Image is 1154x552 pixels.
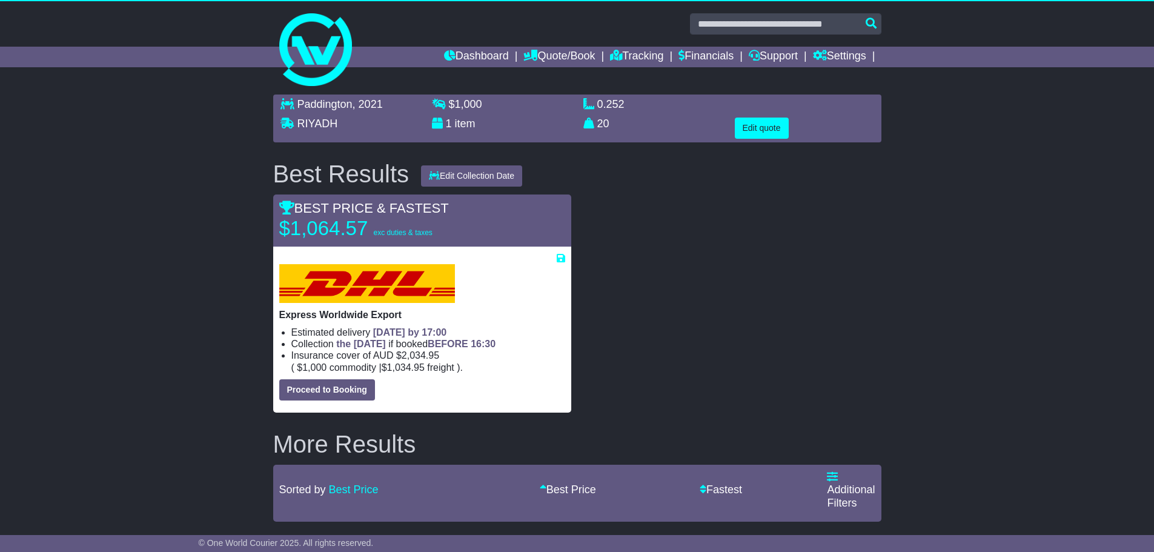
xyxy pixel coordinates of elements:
[597,98,625,110] span: 0.252
[279,484,326,496] span: Sorted by
[455,118,476,130] span: item
[294,362,457,373] span: $ $
[455,98,482,110] span: 1,000
[336,339,385,349] span: the [DATE]
[336,339,496,349] span: if booked
[678,47,734,67] a: Financials
[279,201,449,216] span: BEST PRICE & FASTEST
[827,471,875,509] a: Additional Filters
[735,118,789,139] button: Edit quote
[330,362,376,373] span: Commodity
[449,98,482,110] span: $
[427,362,454,373] span: Freight
[279,264,455,303] img: DHL: Express Worldwide Export
[279,216,433,241] p: $1,064.57
[273,431,881,457] h2: More Results
[813,47,866,67] a: Settings
[444,47,509,67] a: Dashboard
[291,362,463,373] span: ( ).
[291,338,565,350] li: Collection
[329,484,379,496] a: Best Price
[379,362,382,373] span: |
[421,165,522,187] button: Edit Collection Date
[291,350,440,361] span: Insurance cover of AUD $
[297,98,353,110] span: Paddington
[199,538,374,548] span: © One World Courier 2025. All rights reserved.
[540,484,596,496] a: Best Price
[610,47,663,67] a: Tracking
[297,118,338,130] span: RIYADH
[373,228,432,237] span: exc duties & taxes
[402,350,439,361] span: 2,034.95
[597,118,609,130] span: 20
[700,484,742,496] a: Fastest
[302,362,327,373] span: 1,000
[523,47,595,67] a: Quote/Book
[373,327,447,338] span: [DATE] by 17:00
[267,161,416,187] div: Best Results
[291,327,565,338] li: Estimated delivery
[749,47,798,67] a: Support
[279,379,375,401] button: Proceed to Booking
[353,98,383,110] span: , 2021
[428,339,468,349] span: BEFORE
[446,118,452,130] span: 1
[387,362,425,373] span: 1,034.95
[471,339,496,349] span: 16:30
[279,309,565,321] p: Express Worldwide Export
